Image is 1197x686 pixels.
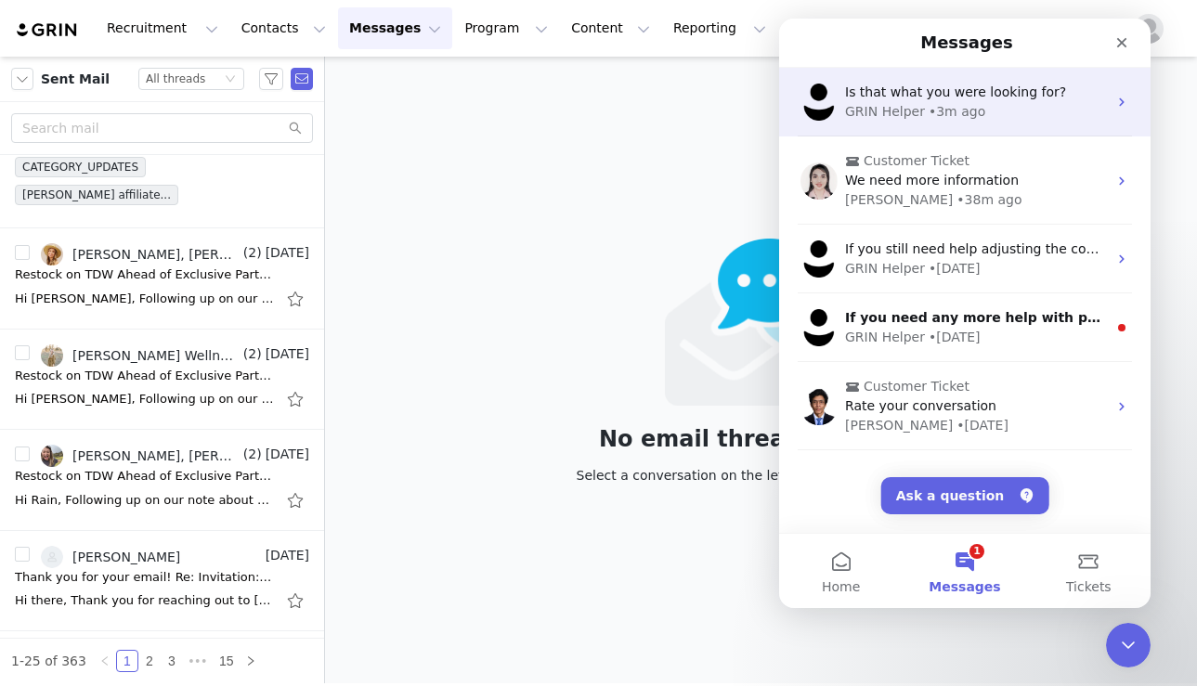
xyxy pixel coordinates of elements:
[225,73,236,86] i: icon: down
[41,243,63,265] img: ce33479b-7d07-4363-909b-bffa4c1e7361.jpg
[240,650,262,672] li: Next Page
[560,7,661,49] button: Content
[41,546,63,568] img: c684783f-5779-46e4-9b68-beb383f691af--s.jpg
[41,445,63,467] img: 82bf7b02-5467-4aff-9361-ca6cb42db417--s.jpg
[779,19,1151,608] iframe: Intercom live chat
[15,390,275,408] div: Hi Sadie, Following up on our note about your exclusive 15% discount code, running from October 1...
[146,69,205,89] div: All threads
[11,113,313,143] input: Search mail
[214,651,240,671] a: 15
[41,445,240,467] a: [PERSON_NAME], [PERSON_NAME] Wellness Partners
[15,467,275,485] div: Restock on TDW Ahead of Exclusive Partner Promo
[43,562,81,575] span: Home
[240,344,262,364] span: (2)
[85,358,190,378] span: Customer Ticket
[177,397,229,417] div: • [DATE]
[21,291,59,328] img: Profile image for GRIN Helper
[66,380,217,395] span: Rate your conversation
[1039,7,1080,49] a: Tasks
[15,290,275,308] div: Hi Shawna, Following up on our note about your exclusive 15% discount code, running from October ...
[1123,14,1182,44] button: Profile
[183,650,213,672] li: Next 3 Pages
[662,7,777,49] button: Reporting
[72,448,240,463] div: [PERSON_NAME], [PERSON_NAME] Wellness Partners
[997,7,1038,49] button: Search
[150,309,202,329] div: • [DATE]
[15,367,275,385] div: Restock on TDW Ahead of Exclusive Partner Promo
[15,185,178,205] span: [PERSON_NAME] affiliate...
[240,445,262,464] span: (2)
[1106,623,1151,667] iframe: Intercom live chat
[41,344,240,367] a: [PERSON_NAME] Wellness Partners, [PERSON_NAME]
[665,239,857,406] img: emails-empty2x.png
[41,546,180,568] a: [PERSON_NAME]
[1134,14,1164,44] img: placeholder-profile.jpg
[161,650,183,672] li: 3
[15,591,275,610] div: Hi there, Thank you for reaching out to Taylor Dukes Wellness. Our Partnerships team has received...
[117,651,137,671] a: 1
[15,21,80,39] img: grin logo
[72,550,180,564] div: [PERSON_NAME]
[102,459,270,496] button: Ask a question
[15,568,275,587] div: Thank you for your email! Re: Invitation: Influencer Reel Collabs @ Wed Oct 1, 2025 2pm - 2:30pm ...
[11,650,86,672] li: 1-25 of 363
[94,650,116,672] li: Previous Page
[1081,7,1122,49] button: Notifications
[245,655,256,667] i: icon: right
[139,651,160,671] a: 2
[72,247,240,262] div: [PERSON_NAME], [PERSON_NAME] Wellness Partners
[15,265,275,284] div: Restock on TDW Ahead of Exclusive Partner Promo
[15,157,146,177] span: CATEGORY_UPDATES
[287,562,332,575] span: Tickets
[240,243,262,263] span: (2)
[41,344,63,367] img: 74f821af-55a9-4795-85a6-47ef82c460c3.jpg
[289,122,302,135] i: icon: search
[291,68,313,90] span: Send Email
[183,650,213,672] span: •••
[778,7,852,49] a: Brands
[150,240,202,260] div: • [DATE]
[96,7,229,49] button: Recruitment
[453,7,559,49] button: Program
[66,397,174,417] div: [PERSON_NAME]
[338,7,452,49] button: Messages
[66,240,146,260] div: GRIN Helper
[853,7,959,49] a: Community
[150,562,221,575] span: Messages
[99,655,111,667] i: icon: left
[66,309,146,329] div: GRIN Helper
[124,515,247,589] button: Messages
[577,429,946,449] div: No email thread selected.
[213,650,241,672] li: 15
[162,651,182,671] a: 3
[230,7,337,49] button: Contacts
[72,348,240,363] div: [PERSON_NAME] Wellness Partners, [PERSON_NAME]
[41,70,110,89] span: Sent Mail
[21,369,59,407] img: Profile image for John
[577,465,946,485] div: Select a conversation on the left to view your messages.
[138,650,161,672] li: 2
[248,515,371,589] button: Tickets
[116,650,138,672] li: 1
[41,243,240,265] a: [PERSON_NAME], [PERSON_NAME] Wellness Partners
[15,491,275,510] div: Hi Rain, Following up on our note about your exclusive 15% discount code, running from October 10...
